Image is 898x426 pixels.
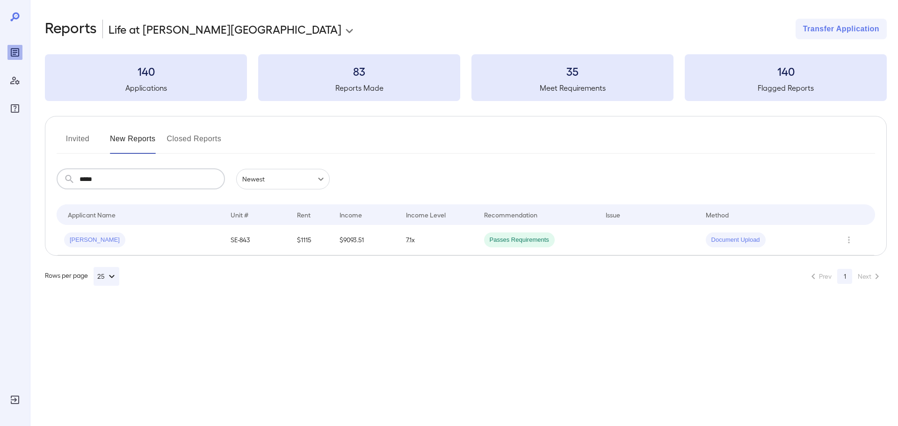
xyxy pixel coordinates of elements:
h3: 83 [258,64,460,79]
h5: Flagged Reports [685,82,887,94]
td: 7.1x [398,225,476,255]
h5: Meet Requirements [471,82,673,94]
div: FAQ [7,101,22,116]
summary: 140Applications83Reports Made35Meet Requirements140Flagged Reports [45,54,887,101]
td: SE-843 [223,225,290,255]
div: Manage Users [7,73,22,88]
div: Rows per page [45,267,119,286]
div: Rent [297,209,312,220]
button: 25 [94,267,119,286]
h3: 35 [471,64,673,79]
span: Document Upload [706,236,766,245]
nav: pagination navigation [804,269,887,284]
h2: Reports [45,19,97,39]
div: Log Out [7,392,22,407]
span: [PERSON_NAME] [64,236,125,245]
button: page 1 [837,269,852,284]
button: New Reports [110,131,156,154]
td: $1115 [290,225,332,255]
div: Newest [236,169,330,189]
div: Reports [7,45,22,60]
p: Life at [PERSON_NAME][GEOGRAPHIC_DATA] [109,22,341,36]
h3: 140 [45,64,247,79]
span: Passes Requirements [484,236,555,245]
h5: Applications [45,82,247,94]
div: Method [706,209,729,220]
div: Issue [606,209,621,220]
div: Unit # [231,209,248,220]
h5: Reports Made [258,82,460,94]
button: Transfer Application [796,19,887,39]
div: Income Level [406,209,446,220]
div: Income [340,209,362,220]
button: Row Actions [841,232,856,247]
div: Recommendation [484,209,537,220]
h3: 140 [685,64,887,79]
td: $9093.51 [332,225,398,255]
div: Applicant Name [68,209,116,220]
button: Invited [57,131,99,154]
button: Closed Reports [167,131,222,154]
